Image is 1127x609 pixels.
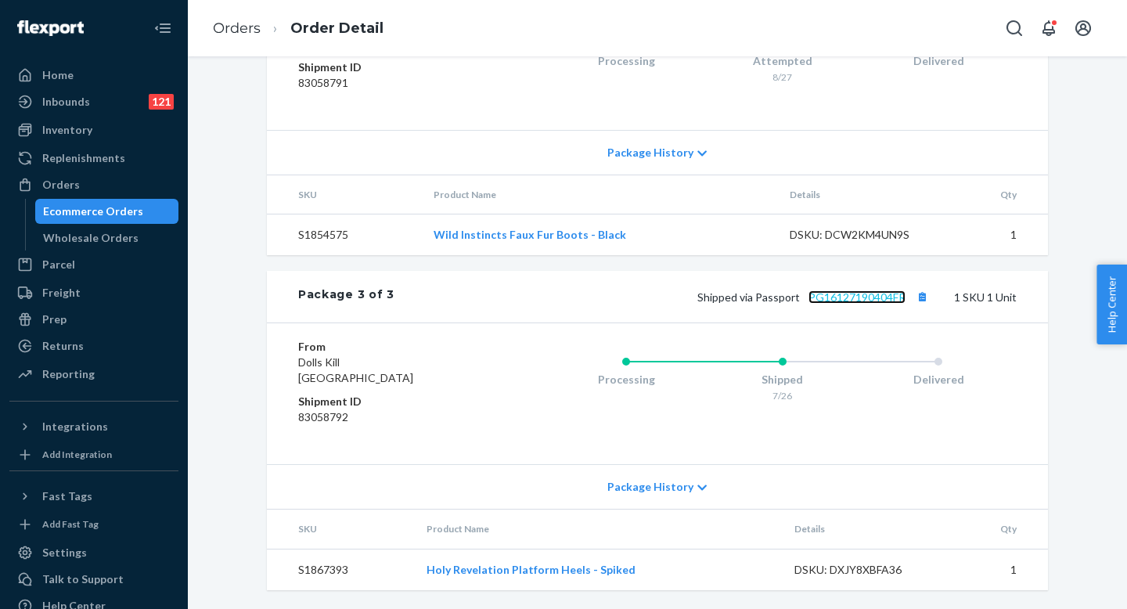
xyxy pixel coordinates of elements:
[267,549,414,590] td: S1867393
[42,545,87,560] div: Settings
[434,228,626,241] a: Wild Instincts Faux Fur Boots - Black
[704,389,861,402] div: 7/26
[35,199,179,224] a: Ecommerce Orders
[1096,265,1127,344] button: Help Center
[42,257,75,272] div: Parcel
[912,286,932,307] button: Copy tracking number
[42,150,125,166] div: Replenishments
[213,20,261,37] a: Orders
[267,510,414,549] th: SKU
[42,488,92,504] div: Fast Tags
[949,214,1048,256] td: 1
[43,230,139,246] div: Wholesale Orders
[9,567,178,592] a: Talk to Support
[548,372,704,387] div: Processing
[298,355,413,384] span: Dolls Kill [GEOGRAPHIC_DATA]
[42,517,99,531] div: Add Fast Tag
[860,372,1017,387] div: Delivered
[298,286,394,307] div: Package 3 of 3
[1033,13,1064,44] button: Open notifications
[860,53,1017,69] div: Delivered
[42,366,95,382] div: Reporting
[147,13,178,44] button: Close Navigation
[42,285,81,301] div: Freight
[9,540,178,565] a: Settings
[790,227,937,243] div: DSKU: DCW2KM4UN9S
[9,484,178,509] button: Fast Tags
[777,175,949,214] th: Details
[9,414,178,439] button: Integrations
[298,409,485,425] dd: 83058792
[42,94,90,110] div: Inbounds
[42,67,74,83] div: Home
[808,290,906,304] a: PG16127190404FR
[298,339,485,355] dt: From
[9,63,178,88] a: Home
[267,214,421,256] td: S1854575
[42,338,84,354] div: Returns
[9,280,178,305] a: Freight
[42,122,92,138] div: Inventory
[35,225,179,250] a: Wholesale Orders
[9,172,178,197] a: Orders
[607,145,693,160] span: Package History
[42,419,108,434] div: Integrations
[9,252,178,277] a: Parcel
[9,515,178,534] a: Add Fast Tag
[394,286,1017,307] div: 1 SKU 1 Unit
[607,479,693,495] span: Package History
[42,571,124,587] div: Talk to Support
[298,59,485,75] dt: Shipment ID
[949,175,1048,214] th: Qty
[953,510,1048,549] th: Qty
[704,372,861,387] div: Shipped
[9,89,178,114] a: Inbounds121
[298,75,485,91] dd: 83058791
[9,117,178,142] a: Inventory
[782,510,954,549] th: Details
[9,445,178,464] a: Add Integration
[9,333,178,359] a: Returns
[17,20,84,36] img: Flexport logo
[149,94,174,110] div: 121
[697,290,932,304] span: Shipped via Passport
[427,563,636,576] a: Holy Revelation Platform Heels - Spiked
[704,53,861,69] div: Attempted
[42,177,80,193] div: Orders
[794,562,942,578] div: DSKU: DXJY8XBFA36
[421,175,778,214] th: Product Name
[1068,13,1099,44] button: Open account menu
[43,204,143,219] div: Ecommerce Orders
[290,20,383,37] a: Order Detail
[548,53,704,69] div: Processing
[953,549,1048,590] td: 1
[298,394,485,409] dt: Shipment ID
[414,510,781,549] th: Product Name
[9,307,178,332] a: Prep
[42,312,67,327] div: Prep
[42,448,112,461] div: Add Integration
[267,175,421,214] th: SKU
[999,13,1030,44] button: Open Search Box
[200,5,396,52] ol: breadcrumbs
[9,146,178,171] a: Replenishments
[704,70,861,84] div: 8/27
[9,362,178,387] a: Reporting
